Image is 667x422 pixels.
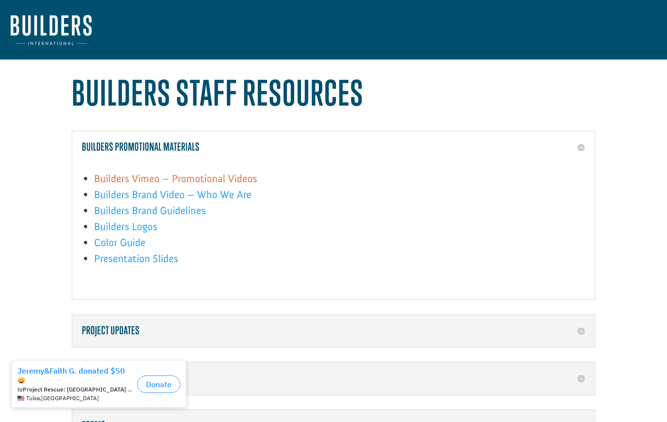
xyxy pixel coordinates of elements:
button: Donate [137,19,180,37]
a: Presentation Slides [94,252,178,270]
a: Builders Brand Guidelines [94,204,206,222]
span: Tulsa , [GEOGRAPHIC_DATA] [26,39,99,46]
a: Builders Vimeo – Promotional Videos [94,172,257,190]
h5: Builders Promotional Materials [82,141,585,154]
div: to [17,30,133,37]
a: Color Guide [94,236,145,254]
img: Builders International [11,15,92,45]
h5: Operations and Manuals [82,372,585,385]
a: Builders Logos [94,220,157,238]
h5: Project Updates [82,325,585,337]
strong: Project Rescue: [GEOGRAPHIC_DATA] Safe House [23,30,159,37]
a: Builders Brand Video – Who We Are [94,188,252,206]
img: emoji grinningFace [17,20,25,28]
h1: Builders Staff Resources [72,73,595,118]
img: US.png [17,39,24,46]
div: Jeremy&Faith G. donated $50 [17,10,133,29]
